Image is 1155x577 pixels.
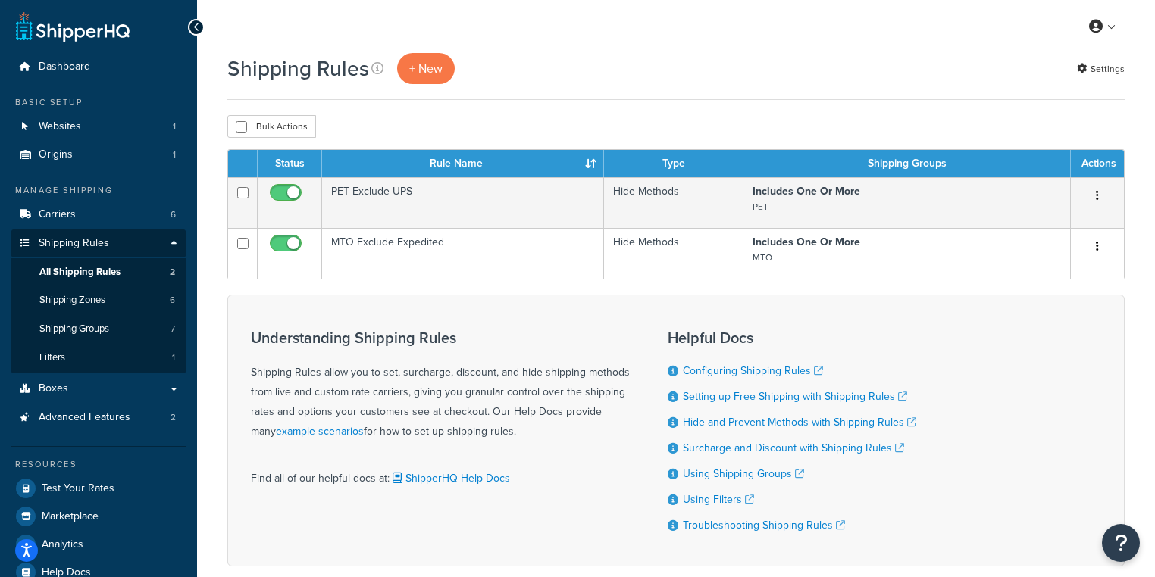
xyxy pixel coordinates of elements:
th: Shipping Groups [743,150,1071,177]
th: Type [604,150,743,177]
li: Shipping Groups [11,315,186,343]
a: Hide and Prevent Methods with Shipping Rules [683,414,916,430]
span: Boxes [39,382,68,395]
div: Manage Shipping [11,184,186,197]
span: Carriers [39,208,76,221]
li: Shipping Zones [11,286,186,314]
td: Hide Methods [604,177,743,228]
button: Bulk Actions [227,115,316,138]
a: Setting up Free Shipping with Shipping Rules [683,388,907,404]
a: All Shipping Rules 2 [11,258,186,286]
th: Actions [1071,150,1124,177]
strong: Includes One Or More [753,183,860,199]
li: Filters [11,344,186,372]
span: Advanced Features [39,411,130,424]
a: Troubleshooting Shipping Rules [683,517,845,533]
a: Boxes [11,375,186,403]
a: Carriers 6 [11,201,186,229]
li: Carriers [11,201,186,229]
div: Resources [11,458,186,471]
a: Configuring Shipping Rules [683,363,823,379]
a: Websites 1 [11,113,186,141]
h1: Shipping Rules [227,54,369,83]
a: Advanced Features 2 [11,404,186,432]
span: 2 [171,411,176,424]
li: Shipping Rules [11,229,186,373]
strong: Includes One Or More [753,234,860,250]
p: + New [397,53,455,84]
span: 1 [172,351,175,364]
small: PET [753,200,768,214]
span: 2 [170,266,175,279]
span: 1 [173,148,176,161]
td: MTO Exclude Expedited [322,228,604,279]
span: Marketplace [42,510,99,523]
a: ShipperHQ Home [16,11,130,42]
div: Find all of our helpful docs at: [251,457,630,488]
a: Origins 1 [11,141,186,169]
a: Surcharge and Discount with Shipping Rules [683,440,904,456]
td: Hide Methods [604,228,743,279]
h3: Understanding Shipping Rules [251,329,630,346]
a: Using Shipping Groups [683,466,804,482]
a: Using Filters [683,491,754,507]
a: example scenarios [276,423,364,439]
div: Basic Setup [11,96,186,109]
li: Advanced Features [11,404,186,432]
div: Shipping Rules allow you to set, surcharge, discount, and hide shipping methods from live and cus... [251,329,630,441]
button: Open Resource Center [1102,524,1140,562]
span: 6 [170,294,175,307]
span: All Shipping Rules [39,266,121,279]
li: Origins [11,141,186,169]
span: Analytics [42,538,83,551]
a: Shipping Rules [11,229,186,257]
span: Shipping Rules [39,237,109,250]
span: Origins [39,148,73,161]
span: 1 [173,120,176,133]
a: Settings [1077,58,1125,80]
a: Test Your Rates [11,475,186,502]
a: ShipperHQ Help Docs [390,470,510,486]
th: Rule Name : activate to sort column ascending [322,150,604,177]
span: 6 [171,208,176,221]
span: 7 [171,323,175,335]
h3: Helpful Docs [668,329,916,346]
span: Shipping Groups [39,323,109,335]
span: Dashboard [39,61,90,73]
a: Marketplace [11,503,186,530]
li: All Shipping Rules [11,258,186,286]
span: Filters [39,351,65,364]
li: Websites [11,113,186,141]
a: Filters 1 [11,344,186,372]
a: Analytics [11,531,186,558]
th: Status [258,150,322,177]
a: Shipping Groups 7 [11,315,186,343]
span: Websites [39,120,81,133]
a: Dashboard [11,53,186,81]
small: MTO [753,251,772,264]
a: Shipping Zones 6 [11,286,186,314]
td: PET Exclude UPS [322,177,604,228]
span: Test Your Rates [42,482,114,495]
span: Shipping Zones [39,294,105,307]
